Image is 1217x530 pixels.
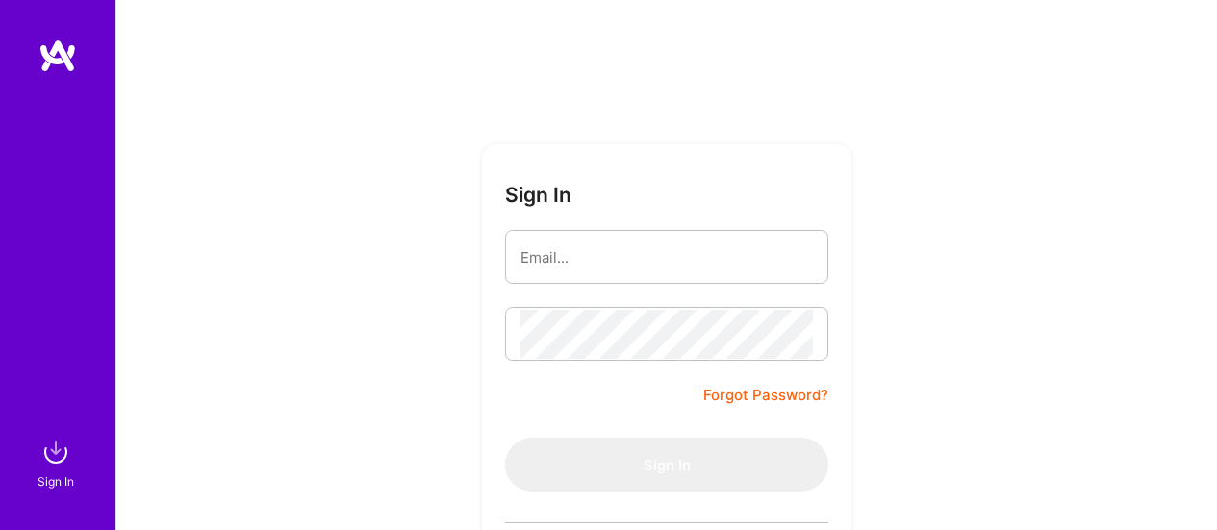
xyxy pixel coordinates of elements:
div: Sign In [38,471,74,492]
a: Forgot Password? [703,384,828,407]
h3: Sign In [505,183,571,207]
input: Email... [520,233,813,282]
img: sign in [37,433,75,471]
a: sign inSign In [40,433,75,492]
img: logo [38,38,77,73]
button: Sign In [505,438,828,492]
